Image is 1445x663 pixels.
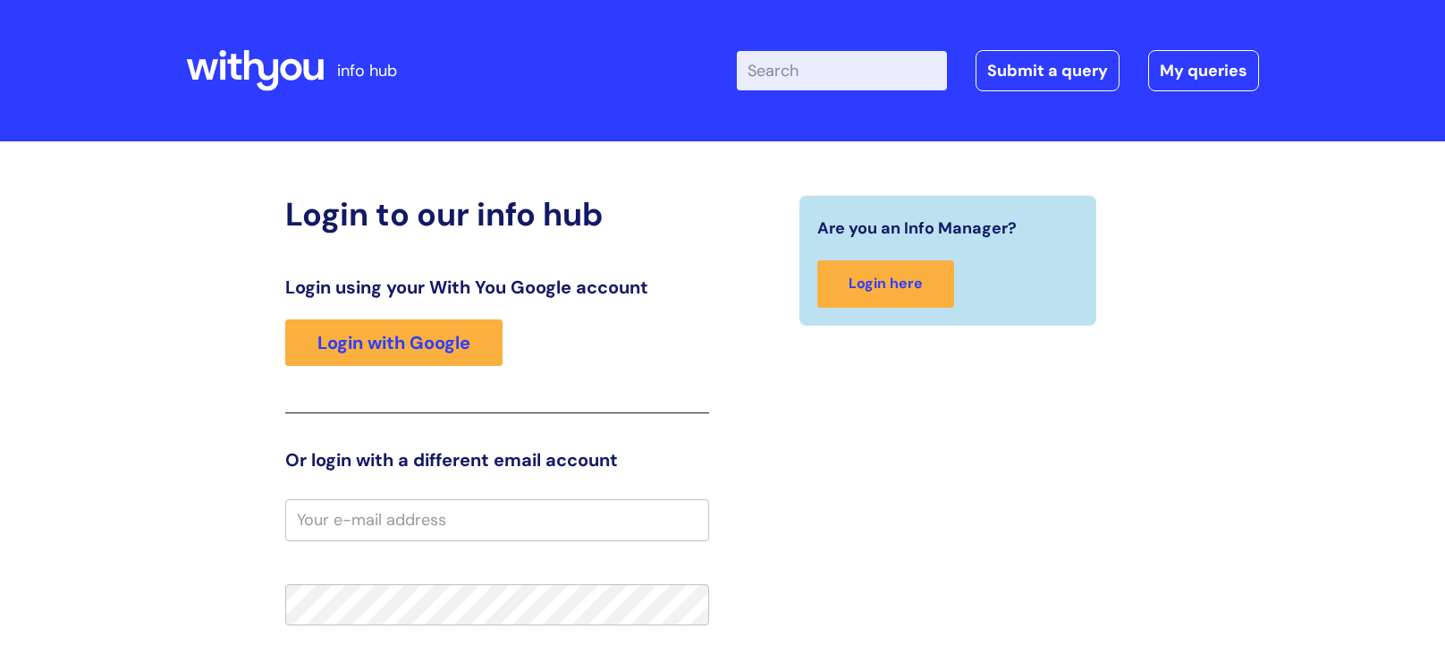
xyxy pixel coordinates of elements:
h3: Login using your With You Google account [285,276,709,298]
h3: Or login with a different email account [285,449,709,471]
p: info hub [337,56,397,85]
span: Are you an Info Manager? [817,214,1017,242]
a: Submit a query [976,50,1120,91]
input: Your e-mail address [285,499,709,540]
a: Login with Google [285,319,503,366]
h2: Login to our info hub [285,195,709,234]
a: Login here [817,260,954,308]
input: Search [737,51,947,90]
a: My queries [1148,50,1259,91]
